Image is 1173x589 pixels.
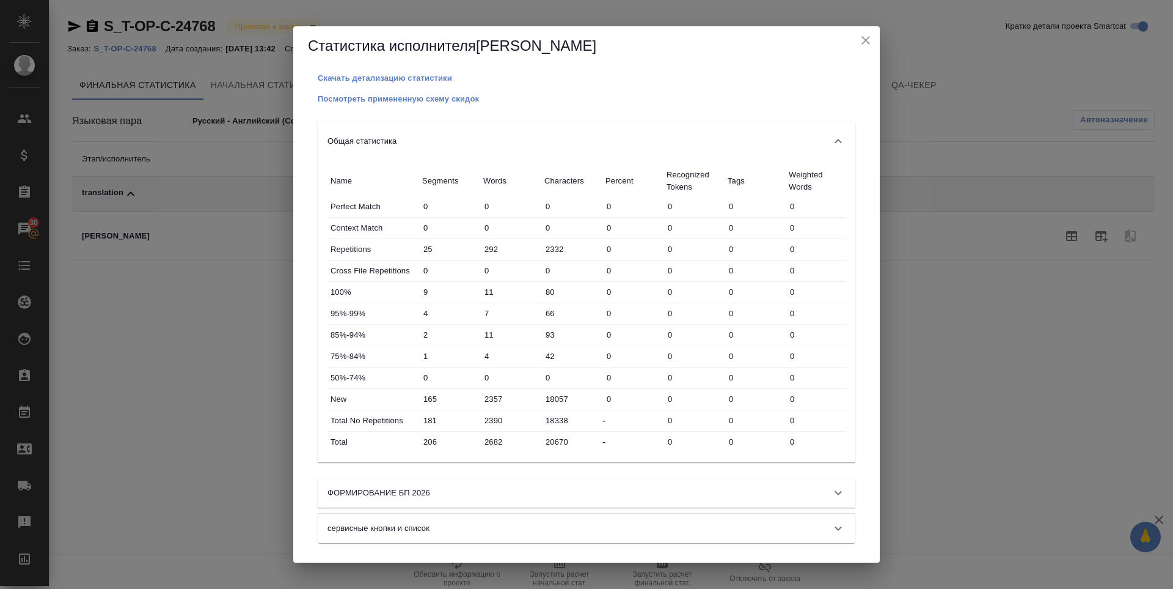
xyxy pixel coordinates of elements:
input: ✎ Введи что-нибудь [541,262,602,280]
input: ✎ Введи что-нибудь [419,412,480,429]
p: Tags [728,175,783,187]
div: Общая статистика [318,161,855,462]
input: ✎ Введи что-нибудь [541,283,602,301]
input: ✎ Введи что-нибудь [602,305,663,322]
input: ✎ Введи что-нибудь [663,326,725,344]
input: ✎ Введи что-нибудь [663,283,725,301]
input: ✎ Введи что-нибудь [480,219,541,237]
input: ✎ Введи что-нибудь [419,198,480,215]
input: ✎ Введи что-нибудь [663,412,725,429]
input: ✎ Введи что-нибудь [786,433,847,451]
input: ✎ Введи что-нибудь [480,369,541,387]
p: 50%-74% [331,372,416,384]
p: Name [331,175,416,187]
input: ✎ Введи что-нибудь [541,433,602,451]
input: ✎ Введи что-нибудь [419,369,480,387]
input: ✎ Введи что-нибудь [725,198,786,215]
p: 75%-84% [331,350,416,363]
input: ✎ Введи что-нибудь [663,390,725,408]
p: Perfect Match [331,201,416,213]
input: ✎ Введи что-нибудь [786,240,847,258]
input: ✎ Введи что-нибудь [602,326,663,344]
p: Total No Repetitions [331,415,416,427]
input: ✎ Введи что-нибудь [480,347,541,365]
p: New [331,393,416,406]
p: Weighted Words [789,169,844,193]
input: ✎ Введи что-нибудь [663,347,725,365]
input: ✎ Введи что-нибудь [480,198,541,215]
input: ✎ Введи что-нибудь [663,369,725,387]
input: ✎ Введи что-нибудь [480,326,541,344]
input: ✎ Введи что-нибудь [786,198,847,215]
p: Скачать детализацию статистики [318,73,452,83]
input: ✎ Введи что-нибудь [725,347,786,365]
p: Words [483,175,538,187]
button: close [857,31,875,50]
input: ✎ Введи что-нибудь [725,305,786,322]
input: ✎ Введи что-нибудь [602,262,663,280]
input: ✎ Введи что-нибудь [541,326,602,344]
input: ✎ Введи что-нибудь [480,305,541,322]
input: ✎ Введи что-нибудь [480,412,541,429]
input: ✎ Введи что-нибудь [663,240,725,258]
input: ✎ Введи что-нибудь [725,219,786,237]
p: 85%-94% [331,329,416,341]
p: Percent [605,175,660,187]
input: ✎ Введи что-нибудь [541,369,602,387]
input: ✎ Введи что-нибудь [602,240,663,258]
input: ✎ Введи что-нибудь [663,262,725,280]
p: ФОРМИРОВАНИЕ БП 2026 [327,487,430,499]
p: Context Match [331,222,416,234]
input: ✎ Введи что-нибудь [725,412,786,429]
p: 100% [331,286,416,298]
p: Repetitions [331,243,416,256]
input: ✎ Введи что-нибудь [419,283,480,301]
a: Посмотреть примененную схему скидок [318,93,479,103]
input: ✎ Введи что-нибудь [725,262,786,280]
input: ✎ Введи что-нибудь [786,412,847,429]
input: ✎ Введи что-нибудь [419,347,480,365]
input: ✎ Введи что-нибудь [480,283,541,301]
input: ✎ Введи что-нибудь [480,240,541,258]
input: ✎ Введи что-нибудь [419,219,480,237]
input: ✎ Введи что-нибудь [786,283,847,301]
input: ✎ Введи что-нибудь [480,433,541,451]
div: - [602,435,663,450]
input: ✎ Введи что-нибудь [786,369,847,387]
input: ✎ Введи что-нибудь [480,390,541,408]
input: ✎ Введи что-нибудь [725,369,786,387]
input: ✎ Введи что-нибудь [602,369,663,387]
div: Общая статистика [318,122,855,161]
p: Total [331,436,416,448]
h5: Статистика исполнителя [PERSON_NAME] [308,36,865,56]
div: сервисные кнопки и список [318,514,855,543]
p: Recognized Tokens [667,169,722,193]
input: ✎ Введи что-нибудь [541,198,602,215]
input: ✎ Введи что-нибудь [786,219,847,237]
input: ✎ Введи что-нибудь [663,305,725,322]
input: ✎ Введи что-нибудь [541,305,602,322]
input: ✎ Введи что-нибудь [541,412,602,429]
input: ✎ Введи что-нибудь [786,390,847,408]
p: 95%-99% [331,308,416,320]
input: ✎ Введи что-нибудь [480,262,541,280]
input: ✎ Введи что-нибудь [602,198,663,215]
div: ФОРМИРОВАНИЕ БП 2026 [318,478,855,508]
p: Cross File Repetitions [331,265,416,277]
p: Посмотреть примененную схему скидок [318,94,479,103]
input: ✎ Введи что-нибудь [663,198,725,215]
input: ✎ Введи что-нибудь [419,390,480,408]
input: ✎ Введи что-нибудь [725,283,786,301]
input: ✎ Введи что-нибудь [541,347,602,365]
p: Segments [422,175,477,187]
div: - [602,413,663,428]
p: сервисные кнопки и список [327,522,429,535]
input: ✎ Введи что-нибудь [419,433,480,451]
input: ✎ Введи что-нибудь [419,305,480,322]
input: ✎ Введи что-нибудь [725,433,786,451]
button: Скачать детализацию статистики [318,72,452,84]
input: ✎ Введи что-нибудь [786,262,847,280]
input: ✎ Введи что-нибудь [786,326,847,344]
input: ✎ Введи что-нибудь [541,390,602,408]
p: Общая статистика [327,135,396,147]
